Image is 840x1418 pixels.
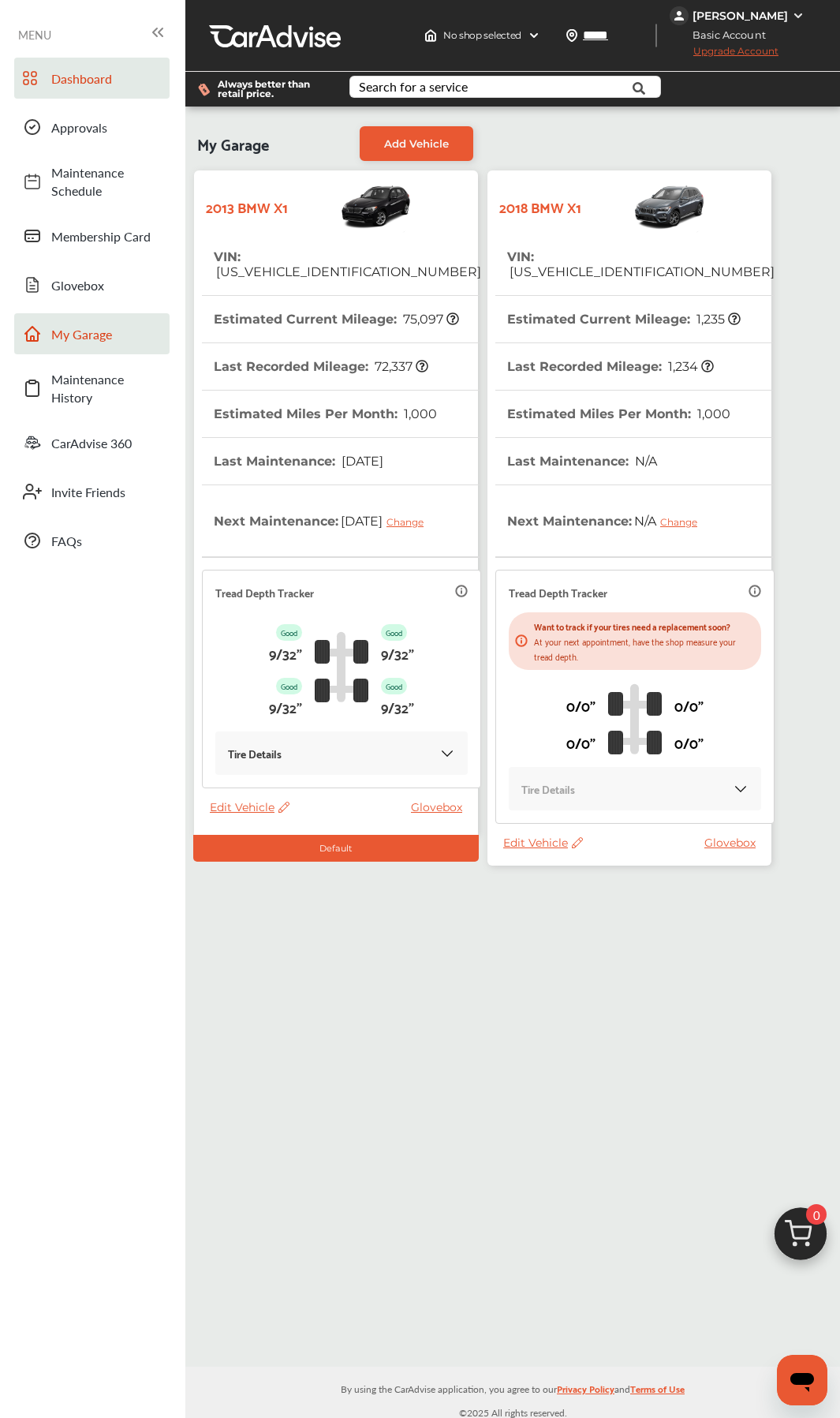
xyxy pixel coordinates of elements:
[499,194,581,219] strong: 2018 BMW X1
[386,516,431,528] div: Change
[214,296,459,342] th: Estimated Current Mileage :
[503,836,583,850] span: Edit Vehicle
[18,28,51,41] span: MENU
[214,391,437,437] th: Estimated Miles Per Month :
[507,264,775,279] span: [US_VEHICLE_IDENTIFICATION_NUMBER]
[276,678,302,694] p: Good
[14,520,170,561] a: FAQs
[215,583,314,601] p: Tread Depth Tracker
[214,234,481,295] th: VIN :
[51,118,162,137] span: Approvals
[507,485,709,556] th: Next Maintenance :
[14,107,170,148] a: Approvals
[401,312,459,327] span: 75,097
[51,227,162,245] span: Membership Card
[507,438,657,485] th: Last Maintenance :
[632,501,709,541] span: N/A
[439,746,455,761] img: KOKaJQAAAABJRU5ErkJggg==
[14,215,170,256] a: Membership Card
[655,24,657,47] img: header-divider.bc55588e.svg
[193,835,479,862] div: Default
[51,276,162,294] span: Glovebox
[674,693,704,717] p: 0/0"
[443,29,521,42] span: No shop selected
[218,80,324,99] span: Always better than retail price.
[411,800,470,814] a: Glovebox
[666,359,714,374] span: 1,234
[288,178,413,234] img: Vehicle
[566,693,595,717] p: 0/0"
[206,194,288,219] strong: 2013 BMW X1
[792,9,805,22] img: WGsFRI8htEPBVLJbROoPRyZpYNWhNONpIPPETTm6eUC0GeLEiAAAAAElFTkSuQmCC
[14,362,170,414] a: Maintenance History
[704,836,763,850] a: Glovebox
[381,624,407,641] p: Good
[693,9,788,23] div: [PERSON_NAME]
[733,781,749,797] img: KOKaJQAAAABJRU5ErkJggg==
[534,619,755,634] p: Want to track if your tires need a replacement soon?
[521,780,575,798] p: Tire Details
[214,485,435,556] th: Next Maintenance :
[269,694,302,719] p: 9/32"
[14,471,170,512] a: Invite Friends
[372,359,428,374] span: 72,337
[14,264,170,305] a: Glovebox
[670,6,689,25] img: jVpblrzwTbfkPYzPPzSLxeg0AAAAASUVORK5CYII=
[763,1200,838,1276] img: cart_icon.3d0951e8.svg
[214,438,383,485] th: Last Maintenance :
[339,454,383,469] span: [DATE]
[566,29,578,42] img: location_vector.a44bc228.svg
[51,163,162,200] span: Maintenance Schedule
[566,730,595,754] p: 0/0"
[534,634,755,664] p: At your next appointment, have the shop measure your tread depth.
[51,434,162,452] span: CarAdvise 360
[557,1380,614,1405] a: Privacy Policy
[51,69,162,88] span: Dashboard
[338,501,435,541] span: [DATE]
[198,83,210,96] img: dollor_label_vector.a70140d1.svg
[509,583,607,601] p: Tread Depth Tracker
[581,178,706,234] img: Vehicle
[507,343,714,390] th: Last Recorded Mileage :
[228,744,282,762] p: Tire Details
[381,678,407,694] p: Good
[381,641,414,665] p: 9/32"
[197,126,269,161] span: My Garage
[671,27,778,43] span: Basic Account
[315,631,368,702] img: tire_track_logo.b900bcbc.svg
[14,58,170,99] a: Dashboard
[806,1204,827,1225] span: 0
[507,296,741,342] th: Estimated Current Mileage :
[269,641,302,665] p: 9/32"
[214,264,481,279] span: [US_VEHICLE_IDENTIFICATION_NUMBER]
[695,406,730,421] span: 1,000
[608,683,662,754] img: tire_track_logo.b900bcbc.svg
[381,694,414,719] p: 9/32"
[51,532,162,550] span: FAQs
[210,800,289,814] span: Edit Vehicle
[630,1380,685,1405] a: Terms of Use
[51,370,162,406] span: Maintenance History
[507,234,775,295] th: VIN :
[185,1380,840,1397] p: By using the CarAdvise application, you agree to our and
[424,29,437,42] img: header-home-logo.8d720a4f.svg
[777,1355,827,1405] iframe: Button to launch messaging window
[401,406,437,421] span: 1,000
[507,391,730,437] th: Estimated Miles Per Month :
[214,343,428,390] th: Last Recorded Mileage :
[14,313,170,354] a: My Garage
[14,422,170,463] a: CarAdvise 360
[276,624,302,641] p: Good
[674,730,704,754] p: 0/0"
[14,155,170,208] a: Maintenance Schedule
[528,29,540,42] img: header-down-arrow.9dd2ce7d.svg
[660,516,705,528] div: Change
[670,45,778,65] span: Upgrade Account
[360,126,473,161] a: Add Vehicle
[694,312,741,327] span: 1,235
[359,80,468,93] div: Search for a service
[51,483,162,501] span: Invite Friends
[51,325,162,343] span: My Garage
[633,454,657,469] span: N/A
[384,137,449,150] span: Add Vehicle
